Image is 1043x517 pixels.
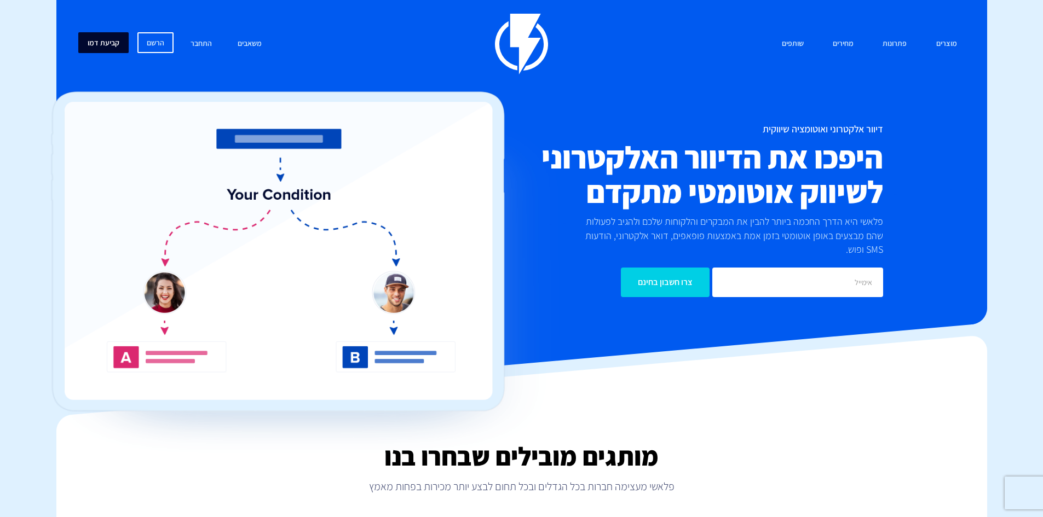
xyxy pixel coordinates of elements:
[56,479,987,494] p: פלאשי מעצימה חברות בכל הגדלים ובכל תחום לבצע יותר מכירות בפחות מאמץ
[567,214,883,257] p: פלאשי היא הדרך החכמה ביותר להבין את המבקרים והלקוחות שלכם ולהגיב לפעולות שהם מבצעים באופן אוטומטי...
[456,124,883,135] h1: דיוור אלקטרוני ואוטומציה שיווקית
[182,32,220,56] a: התחבר
[456,140,883,209] h2: היפכו את הדיוור האלקטרוני לשיווק אוטומטי מתקדם
[56,442,987,470] h2: מותגים מובילים שבחרו בנו
[825,32,862,56] a: מחירים
[928,32,965,56] a: מוצרים
[774,32,812,56] a: שותפים
[874,32,915,56] a: פתרונות
[229,32,270,56] a: משאבים
[137,32,174,53] a: הרשם
[621,268,710,297] input: צרו חשבון בחינם
[712,268,883,297] input: אימייל
[78,32,129,53] a: קביעת דמו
